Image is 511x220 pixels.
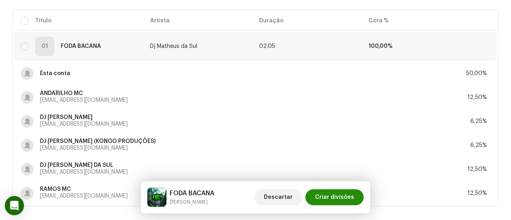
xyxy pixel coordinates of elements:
p: [EMAIL_ADDRESS][DOMAIN_NAME] [40,144,156,153]
span: Criar divisões [315,189,354,205]
span: 125 [259,44,275,49]
p: [EMAIL_ADDRESS][DOMAIN_NAME] [40,192,128,200]
h5: FODA BACANA [170,188,214,198]
span: Dj Matheus da Sul [150,44,197,49]
div: 50,00% [466,71,487,76]
strong: 100,00% [368,44,392,49]
button: Descartar [254,189,302,205]
small: FODA BACANA [170,198,214,206]
div: Open Intercom Messenger [5,196,24,215]
p: [EMAIL_ADDRESS][DOMAIN_NAME] [40,168,128,176]
div: 12,50% [467,95,487,100]
p: [EMAIL_ADDRESS][DOMAIN_NAME] [40,96,128,105]
p: [EMAIL_ADDRESS][DOMAIN_NAME] [40,120,128,129]
strong: DJ [PERSON_NAME] (KONGO PRODUÇÕES) [40,139,156,144]
div: 6,25% [470,119,487,124]
div: 6,25% [470,143,487,148]
button: Criar divisões [305,189,364,205]
span: Descartar [264,189,293,205]
img: a10b6ab2-b83c-4e41-bbfd-7ca87908cdc8 [147,188,166,207]
div: 12,50% [467,190,487,196]
div: 12,50% [467,166,487,172]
